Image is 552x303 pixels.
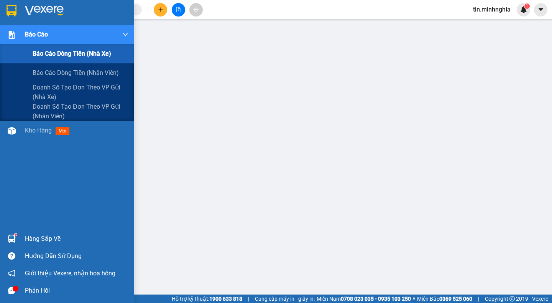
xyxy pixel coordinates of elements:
[25,250,128,262] div: Hướng dẫn sử dụng
[248,295,249,303] span: |
[526,3,528,9] span: 1
[467,5,517,14] span: tin.minhnghia
[520,6,527,13] img: icon-new-feature
[317,295,411,303] span: Miền Nam
[15,233,17,236] sup: 1
[33,83,128,102] span: Doanh số tạo đơn theo VP gửi (nhà xe)
[255,295,315,303] span: Cung cấp máy in - giấy in:
[8,31,16,39] img: solution-icon
[122,31,128,38] span: down
[193,7,199,12] span: aim
[413,297,415,300] span: ⚪️
[25,285,128,296] div: Phản hồi
[209,296,242,302] strong: 1900 633 818
[33,68,119,78] span: Báo cáo dòng tiền (nhân viên)
[8,127,16,135] img: warehouse-icon
[56,127,69,135] span: mới
[25,30,48,39] span: Báo cáo
[439,296,472,302] strong: 0369 525 060
[341,296,411,302] strong: 0708 023 035 - 0935 103 250
[524,3,530,9] sup: 1
[25,268,115,278] span: Giới thiệu Vexere, nhận hoa hồng
[8,252,15,260] span: question-circle
[537,6,544,13] span: caret-down
[33,49,111,58] span: Báo cáo dòng tiền (nhà xe)
[154,3,167,17] button: plus
[25,233,128,245] div: Hàng sắp về
[25,127,52,134] span: Kho hàng
[534,3,547,17] button: caret-down
[417,295,472,303] span: Miền Bắc
[189,3,203,17] button: aim
[8,270,15,277] span: notification
[509,296,515,301] span: copyright
[172,3,185,17] button: file-add
[8,235,16,243] img: warehouse-icon
[33,102,128,121] span: Doanh số tạo đơn theo VP gửi (nhân viên)
[172,295,242,303] span: Hỗ trợ kỹ thuật:
[7,5,16,17] img: logo-vxr
[158,7,163,12] span: plus
[176,7,181,12] span: file-add
[8,287,15,294] span: message
[478,295,479,303] span: |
